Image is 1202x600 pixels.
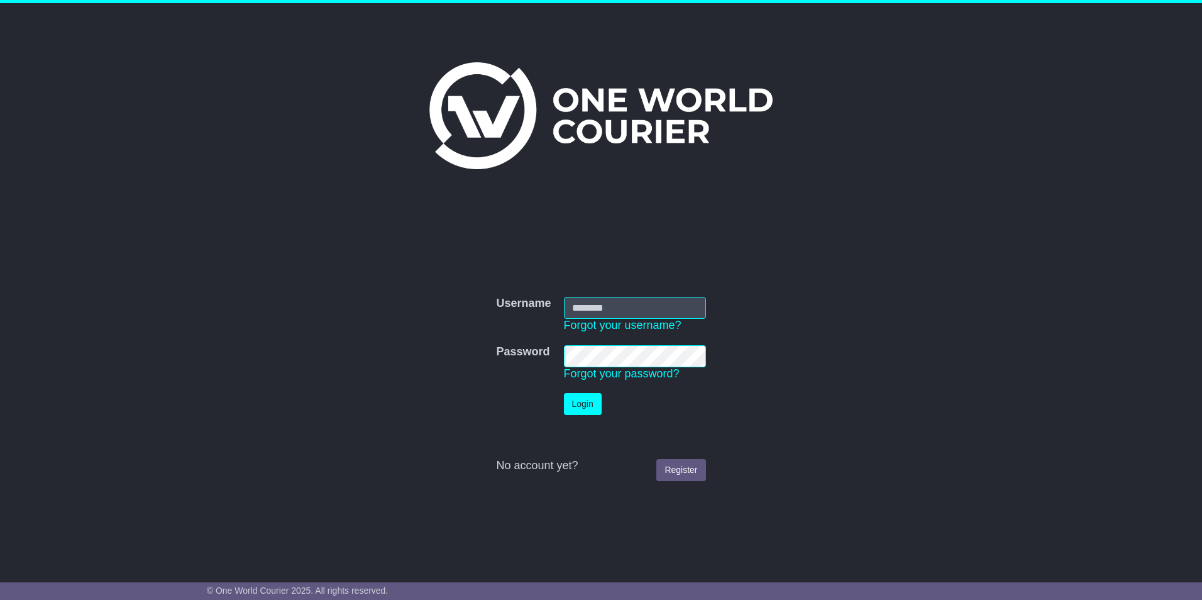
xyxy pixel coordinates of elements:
a: Register [656,459,705,481]
button: Login [564,393,602,415]
a: Forgot your password? [564,367,680,380]
label: Password [496,345,549,359]
span: © One World Courier 2025. All rights reserved. [207,586,389,596]
div: No account yet? [496,459,705,473]
a: Forgot your username? [564,319,681,331]
img: One World [429,62,773,169]
label: Username [496,297,551,311]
